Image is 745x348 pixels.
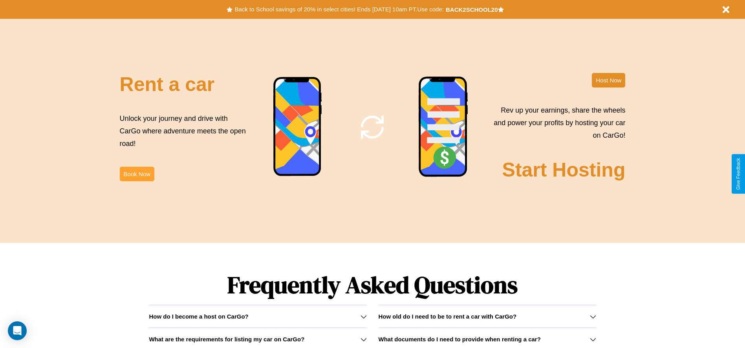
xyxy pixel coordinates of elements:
[120,112,249,150] p: Unlock your journey and drive with CarGo where adventure meets the open road!
[418,76,469,178] img: phone
[489,104,625,142] p: Rev up your earnings, share the wheels and power your profits by hosting your car on CarGo!
[149,336,304,343] h3: What are the requirements for listing my car on CarGo?
[149,313,248,320] h3: How do I become a host on CarGo?
[379,313,517,320] h3: How old do I need to be to rent a car with CarGo?
[120,167,154,181] button: Book Now
[273,77,322,177] img: phone
[379,336,541,343] h3: What documents do I need to provide when renting a car?
[502,159,626,181] h2: Start Hosting
[592,73,625,87] button: Host Now
[232,4,445,15] button: Back to School savings of 20% in select cities! Ends [DATE] 10am PT.Use code:
[736,158,741,190] div: Give Feedback
[120,73,215,96] h2: Rent a car
[149,265,596,305] h1: Frequently Asked Questions
[446,6,498,13] b: BACK2SCHOOL20
[8,321,27,340] div: Open Intercom Messenger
